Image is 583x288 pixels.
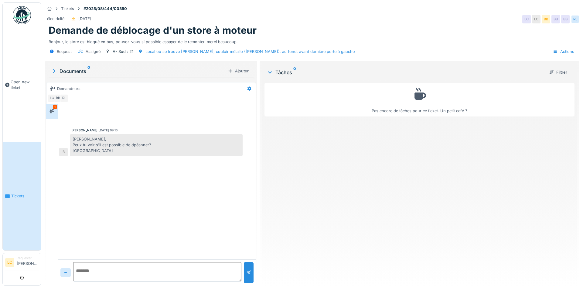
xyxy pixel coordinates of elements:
[145,49,355,54] div: Local où se trouve [PERSON_NAME], couloir métallo ([PERSON_NAME]), au fond, avant dernière porte ...
[49,25,257,36] h1: Demande de déblocage d'un store à moteur
[225,67,251,75] div: Ajouter
[3,142,41,251] a: Tickets
[532,15,540,23] div: LC
[293,69,296,76] sup: 0
[267,69,544,76] div: Tâches
[57,86,80,92] div: Demandeurs
[71,128,97,133] div: [PERSON_NAME]
[17,256,39,260] div: Requester
[13,6,31,24] img: Badge_color-CXgf-gQk.svg
[268,85,571,114] div: Pas encore de tâches pour ce ticket. Un petit café ?
[5,258,14,267] li: LC
[60,94,68,102] div: RL
[53,105,57,109] div: 1
[571,15,579,23] div: RL
[99,128,118,133] div: [DATE] 09:16
[86,49,101,54] div: Assigné
[51,68,225,75] div: Documents
[70,134,243,156] div: [PERSON_NAME], Peux tu voir s'il est possible de dpéanner? [GEOGRAPHIC_DATA]
[87,68,90,75] sup: 0
[547,68,570,76] div: Filtrer
[17,256,39,269] li: [PERSON_NAME]
[11,193,39,199] span: Tickets
[550,47,577,56] div: Actions
[59,148,68,156] div: B
[57,49,72,54] div: Request
[54,94,62,102] div: BB
[5,256,39,270] a: LC Requester[PERSON_NAME]
[78,16,91,22] div: [DATE]
[48,94,56,102] div: LC
[551,15,560,23] div: BB
[47,16,64,22] div: électricité
[113,49,133,54] div: A- Sud : 21
[49,36,576,45] div: Bonjour, le store est bloqué en bas, pouvez-vous si possible essayer de le remonter. merci beaucoup.
[61,6,74,12] div: Tickets
[11,79,39,91] span: Open new ticket
[542,15,550,23] div: BB
[81,6,129,12] strong: #2025/08/444/00350
[3,28,41,142] a: Open new ticket
[522,15,531,23] div: LC
[561,15,570,23] div: BB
